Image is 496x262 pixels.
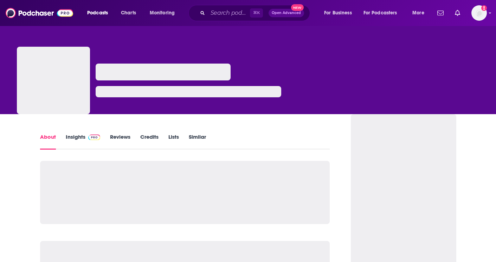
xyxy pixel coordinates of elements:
span: For Business [324,8,352,18]
span: For Podcasters [363,8,397,18]
span: ⌘ K [250,8,263,18]
span: New [291,4,304,11]
a: About [40,133,56,150]
a: Show notifications dropdown [452,7,463,19]
span: Logged in as khanusik [471,5,487,21]
span: More [412,8,424,18]
svg: Add a profile image [481,5,487,11]
a: Show notifications dropdown [434,7,446,19]
img: Podchaser Pro [88,135,101,140]
a: Reviews [110,133,130,150]
img: Podchaser - Follow, Share and Rate Podcasts [6,6,73,20]
a: Similar [189,133,206,150]
button: Open AdvancedNew [269,9,304,17]
button: open menu [407,7,433,19]
a: Credits [140,133,159,150]
button: open menu [359,7,407,19]
img: User Profile [471,5,487,21]
button: Show profile menu [471,5,487,21]
div: Search podcasts, credits, & more... [195,5,317,21]
a: Charts [116,7,140,19]
a: Lists [168,133,179,150]
span: Podcasts [87,8,108,18]
span: Open Advanced [272,11,301,15]
span: Charts [121,8,136,18]
input: Search podcasts, credits, & more... [208,7,250,19]
span: Monitoring [150,8,175,18]
a: InsightsPodchaser Pro [66,133,101,150]
button: open menu [145,7,184,19]
button: open menu [82,7,117,19]
button: open menu [319,7,361,19]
